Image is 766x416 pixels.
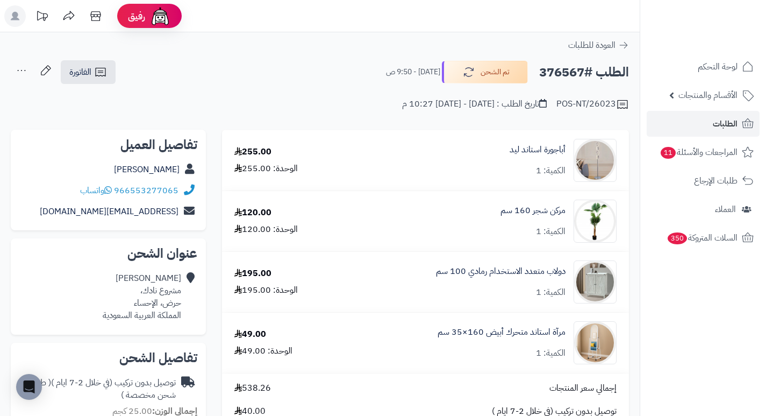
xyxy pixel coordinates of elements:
img: 1753188266-1-90x90.jpg [574,321,616,364]
div: الوحدة: 120.00 [234,223,298,236]
span: السلات المتروكة [667,230,738,245]
div: الكمية: 1 [536,347,565,359]
img: 1750329234-1-90x90.jpg [574,200,616,243]
span: الفاتورة [69,66,91,79]
a: دولاب متعدد الاستخدام رمادي 100 سم [436,265,565,278]
a: لوحة التحكم [647,54,760,80]
span: الطلبات [713,116,738,131]
a: أباجورة استاند ليد [510,144,565,156]
div: تاريخ الطلب : [DATE] - [DATE] 10:27 م [402,98,547,110]
span: 350 [668,232,687,244]
div: الكمية: 1 [536,225,565,238]
small: [DATE] - 9:50 ص [386,67,440,77]
a: العملاء [647,196,760,222]
h2: عنوان الشحن [19,247,197,260]
div: Open Intercom Messenger [16,374,42,400]
div: 255.00 [234,146,271,158]
h2: تفاصيل الشحن [19,351,197,364]
span: لوحة التحكم [698,59,738,74]
div: [PERSON_NAME] مشروع نادك، حرض، الإحساء المملكة العربية السعودية [103,272,181,321]
a: واتساب [80,184,112,197]
div: الوحدة: 195.00 [234,284,298,297]
div: الوحدة: 255.00 [234,163,298,175]
a: مرآة استاند متحرك أبيض 160×35 سم [438,326,565,339]
span: 538.26 [234,382,271,394]
span: إجمالي سعر المنتجات [549,382,617,394]
a: الفاتورة [61,60,116,84]
div: 120.00 [234,207,271,219]
span: العملاء [715,202,736,217]
span: رفيق [128,10,145,23]
div: الكمية: 1 [536,165,565,177]
h2: الطلب #376567 [539,61,629,83]
a: طلبات الإرجاع [647,168,760,194]
span: الأقسام والمنتجات [678,88,738,103]
a: 966553277065 [114,184,178,197]
a: العودة للطلبات [568,39,629,52]
div: توصيل بدون تركيب (في خلال 2-7 ايام ) [19,377,176,401]
div: POS-NT/26023 [556,98,629,111]
img: logo-2.png [693,8,756,31]
a: مركن شجر 160 سم [500,205,565,217]
a: الطلبات [647,111,760,137]
a: السلات المتروكة350 [647,225,760,251]
span: طلبات الإرجاع [694,173,738,188]
div: 49.00 [234,328,266,341]
a: تحديثات المنصة [28,5,55,30]
div: الوحدة: 49.00 [234,345,292,357]
img: 1736344442-220202011313-90x90.jpg [574,139,616,182]
img: 1750504737-220605010581-90x90.jpg [574,260,616,304]
h2: تفاصيل العميل [19,138,197,151]
a: المراجعات والأسئلة11 [647,139,760,165]
img: ai-face.png [149,5,171,27]
button: تم الشحن [442,61,528,83]
div: الكمية: 1 [536,286,565,299]
span: العودة للطلبات [568,39,615,52]
span: 11 [661,147,676,159]
a: [EMAIL_ADDRESS][DOMAIN_NAME] [40,205,178,218]
a: [PERSON_NAME] [114,163,180,176]
div: 195.00 [234,267,271,280]
span: المراجعات والأسئلة [660,145,738,160]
